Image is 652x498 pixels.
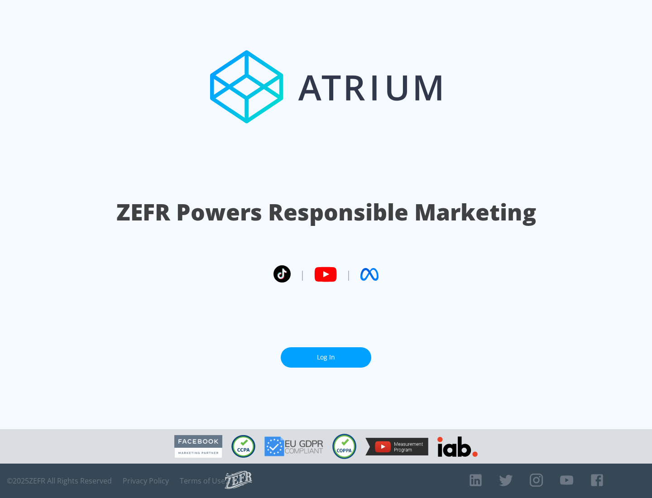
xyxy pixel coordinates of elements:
h1: ZEFR Powers Responsible Marketing [116,196,536,228]
img: CCPA Compliant [231,435,255,458]
span: | [300,268,305,281]
a: Terms of Use [180,476,225,485]
img: Facebook Marketing Partner [174,435,222,458]
img: YouTube Measurement Program [365,438,428,455]
span: © 2025 ZEFR All Rights Reserved [7,476,112,485]
img: COPPA Compliant [332,434,356,459]
img: IAB [437,436,478,457]
a: Privacy Policy [123,476,169,485]
span: | [346,268,351,281]
a: Log In [281,347,371,368]
img: GDPR Compliant [264,436,323,456]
